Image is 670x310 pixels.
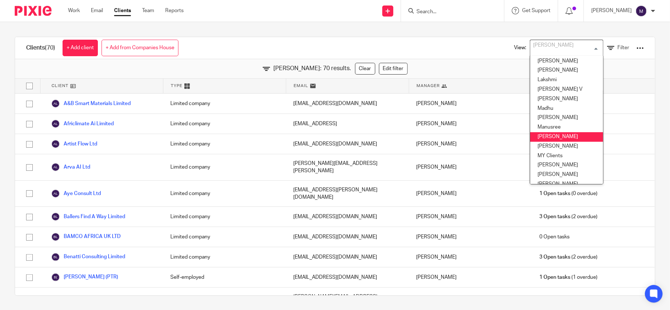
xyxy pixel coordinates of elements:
[51,253,125,262] a: Benatti Consulting Limited
[539,253,598,261] span: (2 overdue)
[416,83,440,89] span: Manager
[171,83,182,89] span: Type
[163,207,286,227] div: Limited company
[617,45,629,50] span: Filter
[51,189,60,198] img: svg%3E
[530,66,603,75] li: [PERSON_NAME]
[530,75,603,85] li: Lakshmi
[51,140,60,148] img: svg%3E
[51,119,114,128] a: Africlimate Ai Limited
[51,140,97,148] a: Artist Flow Ltd
[539,213,598,220] span: (2 overdue)
[416,9,482,15] input: Search
[165,7,184,14] a: Reports
[163,114,286,134] div: Limited company
[530,151,603,161] li: MY Clients
[379,63,408,75] a: Edit filter
[51,273,118,282] a: [PERSON_NAME] (PTR)
[286,247,409,267] div: [EMAIL_ADDRESS][DOMAIN_NAME]
[286,207,409,227] div: [EMAIL_ADDRESS][DOMAIN_NAME]
[63,40,98,56] a: + Add client
[530,57,603,66] li: [PERSON_NAME]
[409,247,532,267] div: [PERSON_NAME]
[539,274,570,281] span: 1 Open tasks
[26,44,55,52] h1: Clients
[539,274,598,281] span: (1 overdue)
[530,161,603,170] li: [PERSON_NAME]
[530,142,603,151] li: [PERSON_NAME]
[286,227,409,247] div: [EMAIL_ADDRESS][DOMAIN_NAME]
[591,7,632,14] p: [PERSON_NAME]
[51,163,90,172] a: Arva AI Ltd
[163,154,286,180] div: Limited company
[163,267,286,287] div: Self-employed
[539,233,570,241] span: 0 Open tasks
[530,170,603,180] li: [PERSON_NAME]
[286,94,409,113] div: [EMAIL_ADDRESS][DOMAIN_NAME]
[409,154,532,180] div: [PERSON_NAME]
[409,134,532,154] div: [PERSON_NAME]
[22,79,36,93] input: Select all
[409,181,532,207] div: [PERSON_NAME]
[51,119,60,128] img: svg%3E
[51,273,60,282] img: svg%3E
[163,227,286,247] div: Limited company
[274,64,351,73] span: [PERSON_NAME]: 70 results.
[409,207,532,227] div: [PERSON_NAME]
[51,189,101,198] a: Aye Consult Ltd
[51,99,60,108] img: svg%3E
[15,6,52,16] img: Pixie
[51,253,60,262] img: svg%3E
[91,7,103,14] a: Email
[286,134,409,154] div: [EMAIL_ADDRESS][DOMAIN_NAME]
[530,180,603,189] li: [PERSON_NAME]
[52,83,68,89] span: Client
[51,99,131,108] a: A&B Smart Materials Limited
[51,212,125,221] a: Ballers Find A Way Limited
[163,247,286,267] div: Limited company
[530,123,603,132] li: Manusree
[286,267,409,287] div: [EMAIL_ADDRESS][DOMAIN_NAME]
[539,190,598,197] span: (0 overdue)
[142,7,154,14] a: Team
[51,212,60,221] img: svg%3E
[530,94,603,104] li: [PERSON_NAME]
[286,181,409,207] div: [EMAIL_ADDRESS][PERSON_NAME][DOMAIN_NAME]
[45,45,55,51] span: (70)
[409,267,532,287] div: [PERSON_NAME]
[51,163,60,172] img: svg%3E
[163,94,286,113] div: Limited company
[409,227,532,247] div: [PERSON_NAME]
[530,132,603,142] li: [PERSON_NAME]
[539,213,570,220] span: 3 Open tasks
[635,5,647,17] img: svg%3E
[163,181,286,207] div: Limited company
[163,134,286,154] div: Limited company
[539,190,570,197] span: 1 Open tasks
[51,232,60,241] img: svg%3E
[409,114,532,134] div: [PERSON_NAME]
[68,7,80,14] a: Work
[51,232,121,241] a: BAMCO AFRICA UK LTD
[102,40,178,56] a: + Add from Companies House
[530,85,603,94] li: [PERSON_NAME] V
[286,154,409,180] div: [PERSON_NAME][EMAIL_ADDRESS][PERSON_NAME]
[286,114,409,134] div: [EMAIL_ADDRESS]
[539,253,570,261] span: 3 Open tasks
[530,40,603,56] div: Search for option
[294,83,308,89] span: Email
[114,7,131,14] a: Clients
[530,104,603,113] li: Madhu
[530,113,603,123] li: [PERSON_NAME]
[531,42,599,54] input: Search for option
[503,37,644,59] div: View:
[355,63,375,75] a: Clear
[409,94,532,113] div: [PERSON_NAME]
[522,8,550,13] span: Get Support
